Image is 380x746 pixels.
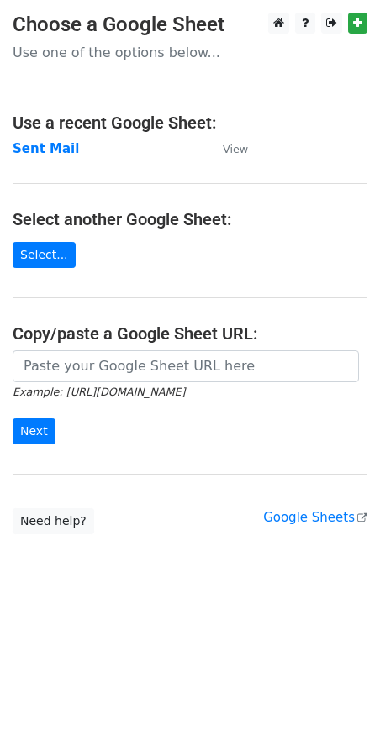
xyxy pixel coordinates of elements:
[13,44,367,61] p: Use one of the options below...
[13,508,94,534] a: Need help?
[13,418,55,444] input: Next
[223,143,248,155] small: View
[296,665,380,746] iframe: Chat Widget
[13,113,367,133] h4: Use a recent Google Sheet:
[13,141,79,156] a: Sent Mail
[13,13,367,37] h3: Choose a Google Sheet
[263,510,367,525] a: Google Sheets
[13,350,359,382] input: Paste your Google Sheet URL here
[13,209,367,229] h4: Select another Google Sheet:
[13,386,185,398] small: Example: [URL][DOMAIN_NAME]
[206,141,248,156] a: View
[13,242,76,268] a: Select...
[13,323,367,344] h4: Copy/paste a Google Sheet URL:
